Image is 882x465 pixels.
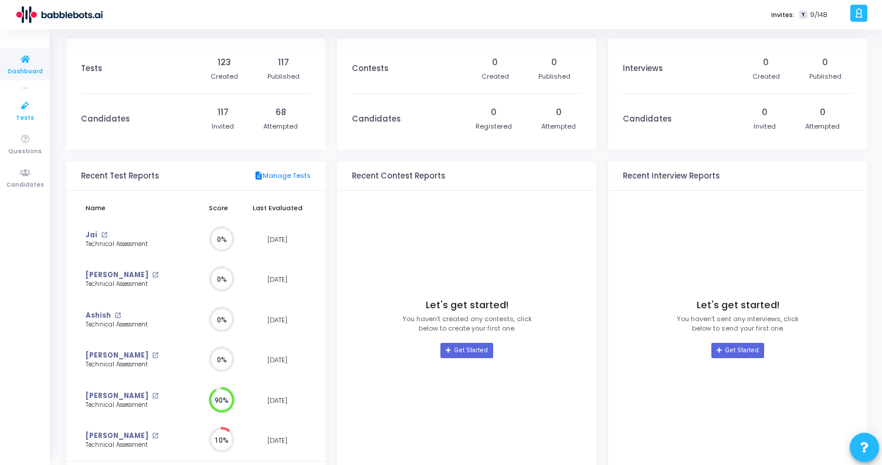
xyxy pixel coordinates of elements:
div: 0 [820,106,826,119]
div: Technical Assessment [86,280,177,289]
mat-icon: open_in_new [152,352,158,359]
div: Published [809,72,842,82]
a: [PERSON_NAME] [86,391,148,401]
th: Name [81,197,193,220]
div: Invited [212,122,234,132]
h3: Candidates [352,114,401,124]
div: Technical Assessment [86,401,177,410]
div: Created [752,72,780,82]
div: 0 [556,106,562,119]
mat-icon: open_in_new [114,312,121,319]
h3: Recent Interview Reports [623,171,720,181]
a: [PERSON_NAME] [86,351,148,360]
div: Registered [476,122,512,132]
a: [PERSON_NAME] [86,270,148,280]
td: [DATE] [244,300,311,341]
td: [DATE] [244,380,311,421]
div: 0 [762,106,768,119]
div: 0 [551,56,557,69]
div: Attempted [541,122,576,132]
div: Published [267,72,300,82]
div: Created [481,72,509,82]
th: Score [193,197,244,220]
h3: Interviews [623,64,663,73]
h4: Let's get started! [426,299,508,311]
div: 0 [822,56,828,69]
a: Manage Tests [254,171,311,181]
mat-icon: open_in_new [152,393,158,399]
mat-icon: open_in_new [152,433,158,439]
div: Attempted [805,122,840,132]
p: You haven’t created any contests, click below to create your first one. [402,314,532,333]
span: Candidates [6,180,44,190]
div: Technical Assessment [86,360,177,369]
div: 0 [763,56,769,69]
div: 117 [278,56,289,69]
div: Invited [754,122,776,132]
div: 0 [491,106,497,119]
a: Ashish [86,311,111,321]
span: 9/148 [810,10,827,20]
h3: Recent Contest Reports [352,171,445,181]
h3: Candidates [81,114,130,124]
mat-icon: open_in_new [101,232,107,238]
h3: Tests [81,64,102,73]
mat-icon: description [254,171,263,181]
label: Invites: [771,10,795,20]
div: Technical Assessment [86,321,177,329]
div: 123 [218,56,231,69]
td: [DATE] [244,260,311,300]
a: Get Started [440,343,493,358]
a: [PERSON_NAME] [86,431,148,441]
td: [DATE] [244,340,311,380]
p: You haven’t sent any interviews, click below to send your first one. [677,314,799,333]
div: 68 [276,106,286,119]
div: Technical Assessment [86,441,177,450]
div: Technical Assessment [86,240,177,249]
div: Attempted [263,122,298,132]
td: [DATE] [244,220,311,260]
h3: Candidates [623,114,671,124]
h3: Recent Test Reports [81,171,159,181]
a: Get Started [711,343,764,358]
span: Dashboard [8,67,43,77]
div: 0 [492,56,498,69]
img: logo [15,3,103,26]
div: 117 [218,106,229,119]
span: Questions [8,147,42,157]
td: [DATE] [244,420,311,461]
h3: Contests [352,64,388,73]
div: Published [538,72,571,82]
span: T [799,11,807,19]
th: Last Evaluated [244,197,311,220]
mat-icon: open_in_new [152,272,158,278]
a: Jai [86,230,97,240]
h4: Let's get started! [697,299,779,311]
div: Created [211,72,238,82]
span: Tests [16,113,34,123]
